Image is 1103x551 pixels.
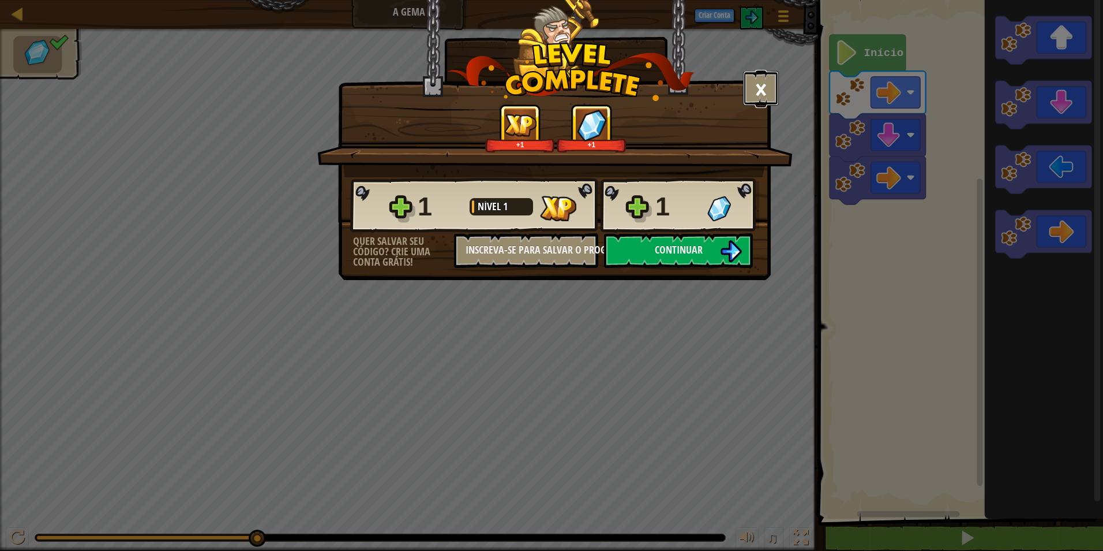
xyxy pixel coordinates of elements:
[504,114,537,136] img: XP Ganho
[559,140,624,149] div: +1
[577,109,607,141] img: Gemas Ganhas
[478,199,503,214] span: Nível
[604,233,753,268] button: Continuar
[743,71,779,106] button: ×
[418,188,463,225] div: 1
[655,243,703,257] span: Continuar
[487,140,553,149] div: +1
[447,43,695,101] img: level_complete.png
[655,188,700,225] div: 1
[720,240,742,262] img: Continuar
[540,196,576,221] img: XP Ganho
[503,199,508,214] span: 1
[353,236,454,267] div: Quer salvar seu código? Crie uma conta grátis!
[454,233,598,268] button: Inscreva-se para salvar o progresso
[707,196,731,221] img: Gemas Ganhas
